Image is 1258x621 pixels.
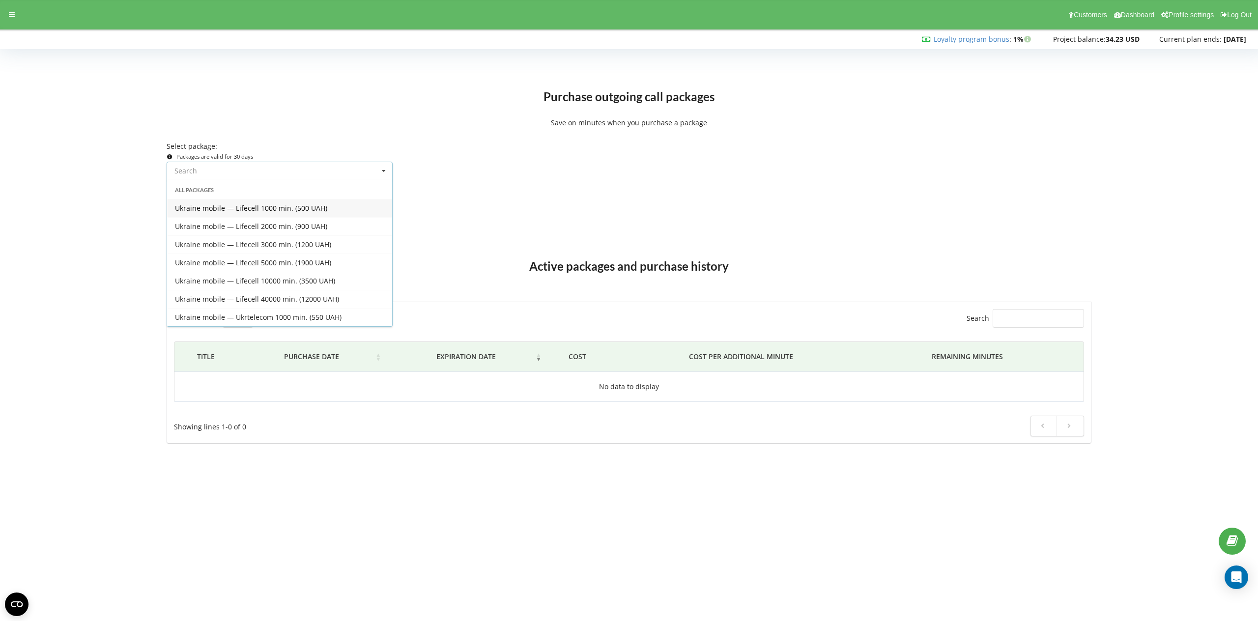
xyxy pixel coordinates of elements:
[167,272,392,290] div: Ukraine mobile — Lifecell 10000 min. (3500 UAH)
[5,593,29,616] button: Open CMP widget
[167,217,392,235] div: Ukraine mobile — Lifecell 2000 min. (900 UAH)
[546,342,609,372] th: Cost
[167,254,392,272] div: Ukraine mobile — Lifecell 5000 min. (1900 UAH)
[167,290,392,308] div: Ukraine mobile — Lifecell 40000 min. (12000 UAH)
[934,34,1009,44] a: Loyalty program bonus
[608,342,873,372] th: Cost per additional minute
[873,342,1062,372] th: Remaining minutes
[237,342,386,372] th: Purchase date: activate to sort column ascending
[1053,34,1106,44] span: Project balance:
[1159,34,1222,44] span: Current plan ends:
[1106,34,1140,44] strong: 34.23 USD
[167,259,1091,274] h2: Active packages and purchase history
[176,153,253,160] small: Packages are valid for 30 days
[167,308,392,326] div: Ukraine mobile — Ukrtelecom 1000 min. (550 UAH)
[167,187,392,194] div: All packages
[1225,565,1248,589] div: Open Intercom Messenger
[967,313,1084,323] label: Search
[993,309,1084,328] input: Search
[174,342,237,372] th: Title
[167,326,392,344] div: Ukraine mobile — Ukrtelecom 2000 min. (1000 UAH)
[1227,11,1252,19] span: Log Out
[543,89,715,105] h2: Purchase outgoing call packages
[1169,11,1214,19] span: Profile settings
[167,118,1091,128] p: Save on minutes when you purchase a package
[1121,11,1155,19] span: Dashboard
[386,342,546,372] th: Expiration date: activate to sort column ascending
[174,372,1084,402] td: No data to display
[167,199,392,217] div: Ukraine mobile — Lifecell 1000 min. (500 UAH)
[1013,34,1033,44] strong: 1%
[167,235,392,254] div: Ukraine mobile — Lifecell 3000 min. (1200 UAH)
[1074,11,1107,19] span: Customers
[1224,34,1246,44] strong: [DATE]
[167,141,1091,222] form: Select package:
[934,34,1011,44] span: :
[174,416,564,432] div: Showing lines 1-0 of 0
